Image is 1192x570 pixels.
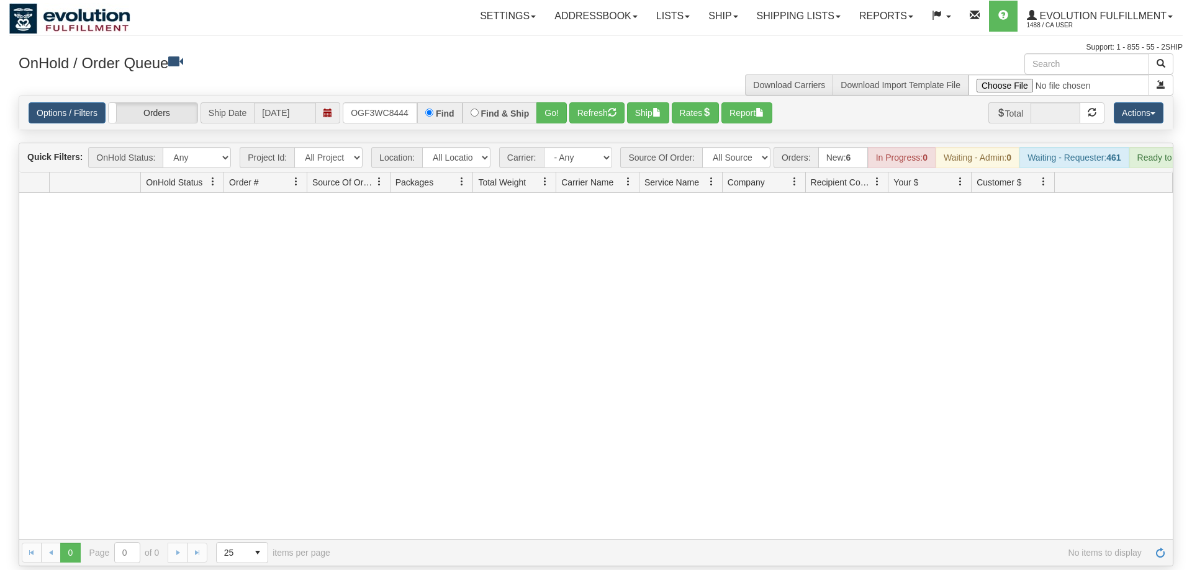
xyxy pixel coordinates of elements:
[9,3,130,34] img: logo1488.jpg
[202,171,223,192] a: OnHold Status filter column settings
[699,1,747,32] a: Ship
[968,74,1149,96] input: Import
[672,102,720,123] button: Rates
[535,171,556,192] a: Total Weight filter column settings
[109,103,197,123] label: Orders
[371,147,422,168] span: Location:
[561,176,613,189] span: Carrier Name
[312,176,374,189] span: Source Of Order
[201,102,254,123] span: Ship Date
[9,42,1183,53] div: Support: 1 - 855 - 55 - 2SHIP
[1006,153,1011,163] strong: 0
[936,147,1019,168] div: Waiting - Admin:
[774,147,818,168] span: Orders:
[478,176,526,189] span: Total Weight
[850,1,923,32] a: Reports
[348,548,1142,558] span: No items to display
[1037,11,1167,21] span: Evolution Fulfillment
[923,153,928,163] strong: 0
[1024,53,1149,74] input: Search
[701,171,722,192] a: Service Name filter column settings
[27,151,83,163] label: Quick Filters:
[224,546,240,559] span: 25
[1018,1,1182,32] a: Evolution Fulfillment 1488 / CA User
[784,171,805,192] a: Company filter column settings
[369,171,390,192] a: Source Of Order filter column settings
[618,171,639,192] a: Carrier Name filter column settings
[216,542,330,563] span: items per page
[988,102,1031,123] span: Total
[451,171,472,192] a: Packages filter column settings
[248,543,268,563] span: select
[19,53,587,71] h3: OnHold / Order Queue
[818,147,868,168] div: New:
[229,176,258,189] span: Order #
[1106,153,1121,163] strong: 461
[60,543,80,563] span: Page 0
[846,153,851,163] strong: 6
[1163,221,1191,348] iframe: chat widget
[481,109,530,118] label: Find & Ship
[343,102,417,123] input: Order #
[19,143,1173,172] div: grid toolbar
[88,147,163,168] span: OnHold Status:
[811,176,873,189] span: Recipient Country
[536,102,567,123] button: Go!
[977,176,1021,189] span: Customer $
[1019,147,1129,168] div: Waiting - Requester:
[868,147,936,168] div: In Progress:
[620,147,702,168] span: Source Of Order:
[436,109,454,118] label: Find
[950,171,971,192] a: Your $ filter column settings
[89,542,160,563] span: Page of 0
[867,171,888,192] a: Recipient Country filter column settings
[728,176,765,189] span: Company
[146,176,202,189] span: OnHold Status
[753,80,825,90] a: Download Carriers
[893,176,918,189] span: Your $
[395,176,433,189] span: Packages
[499,147,544,168] span: Carrier:
[1027,19,1120,32] span: 1488 / CA User
[747,1,850,32] a: Shipping lists
[216,542,268,563] span: Page sizes drop down
[471,1,545,32] a: Settings
[1033,171,1054,192] a: Customer $ filter column settings
[1150,543,1170,563] a: Refresh
[841,80,960,90] a: Download Import Template File
[644,176,699,189] span: Service Name
[647,1,699,32] a: Lists
[240,147,294,168] span: Project Id:
[1114,102,1163,123] button: Actions
[721,102,772,123] button: Report
[569,102,625,123] button: Refresh
[286,171,307,192] a: Order # filter column settings
[627,102,669,123] button: Ship
[29,102,106,123] a: Options / Filters
[1149,53,1173,74] button: Search
[545,1,647,32] a: Addressbook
